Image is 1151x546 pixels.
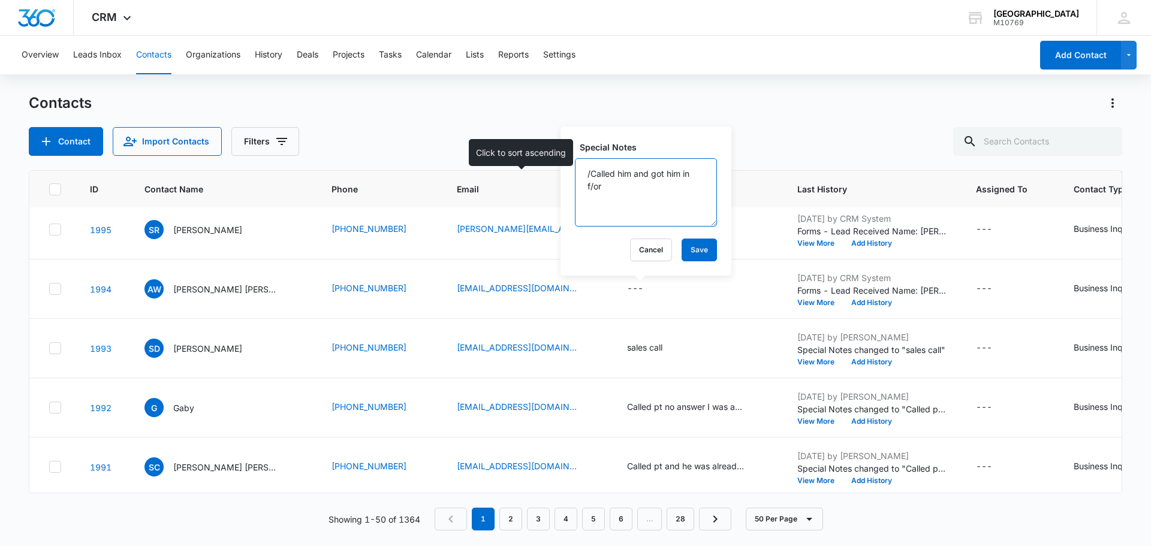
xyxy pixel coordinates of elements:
p: Gaby [173,402,194,414]
div: Assigned To - - Select to Edit Field [976,400,1014,415]
span: Contact Name [144,183,285,195]
a: Page 3 [527,508,550,530]
button: View More [797,418,843,425]
button: Add Contact [29,127,103,156]
div: --- [976,341,992,355]
span: CRM [92,11,117,23]
p: Special Notes changed to "sales call" [797,343,947,356]
button: Overview [22,36,59,74]
button: Add History [843,358,900,366]
button: Projects [333,36,364,74]
div: --- [976,282,992,296]
div: --- [976,400,992,415]
nav: Pagination [435,508,731,530]
button: 50 Per Page [746,508,823,530]
span: Assigned To [976,183,1028,195]
button: Add History [843,418,900,425]
p: [DATE] by [PERSON_NAME] [797,331,947,343]
textarea: /Called him and got him in f/or [575,158,717,227]
a: [PHONE_NUMBER] [332,222,406,235]
button: Cancel [630,239,672,261]
p: Forms - Lead Received Name: [PERSON_NAME] Email: [PERSON_NAME][EMAIL_ADDRESS][PERSON_NAME][DOMAIN... [797,225,947,237]
span: G [144,398,164,417]
button: Add History [843,240,900,247]
span: Email [457,183,581,195]
p: [DATE] by CRM System [797,212,947,225]
a: [PHONE_NUMBER] [332,282,406,294]
p: [PERSON_NAME] [173,224,242,236]
span: SC [144,457,164,476]
div: Special Notes - Called pt no answer I was able to leave her a message. - Select to Edit Field [627,400,769,415]
p: [PERSON_NAME] [173,342,242,355]
p: Forms - Lead Received Name: [PERSON_NAME] [PERSON_NAME] Email: [PERSON_NAME][EMAIL_ADDRESS][DOMAI... [797,284,947,297]
p: Special Notes changed to "Called pt no answer I was able to leave her a message." [797,403,947,415]
button: Settings [543,36,575,74]
a: Page 5 [582,508,605,530]
div: Business Inquiry [1074,460,1137,472]
span: SD [144,339,164,358]
span: AW [144,279,164,298]
div: account id [993,19,1079,27]
div: Phone - 3073316180 - Select to Edit Field [332,460,428,474]
button: Contacts [136,36,171,74]
h1: Contacts [29,94,92,112]
div: Email - shirleydesimonemkt@gmail.com - Select to Edit Field [457,341,598,355]
button: Add Contact [1040,41,1121,70]
button: Tasks [379,36,402,74]
div: Business Inquiry [1074,222,1137,235]
a: Page 28 [667,508,694,530]
p: [DATE] by [PERSON_NAME] [797,450,947,462]
button: View More [797,358,843,366]
div: Email - bobby.rolston@yahoo.com - Select to Edit Field [457,222,598,237]
div: Phone - 3076314825 - Select to Edit Field [332,282,428,296]
button: Organizations [186,36,240,74]
div: Contact Name - Sterling Clinton Lee McCarty - Select to Edit Field [144,457,303,476]
a: [EMAIL_ADDRESS][DOMAIN_NAME] [457,460,577,472]
span: Phone [332,183,411,195]
label: Special Notes [580,141,722,153]
span: Last History [797,183,930,195]
div: Assigned To - - Select to Edit Field [976,341,1014,355]
div: Email - jasmineggeorge@icloud.com - Select to Edit Field [457,400,598,415]
span: SR [144,220,164,239]
button: Add History [843,299,900,306]
a: [PERSON_NAME][EMAIL_ADDRESS][PERSON_NAME][DOMAIN_NAME] [457,222,577,235]
em: 1 [472,508,495,530]
div: --- [627,282,643,296]
div: Click to sort ascending [469,139,573,166]
p: [PERSON_NAME] [PERSON_NAME] [173,283,281,295]
a: Navigate to contact details page for Suzanne Rolston [90,225,112,235]
a: Page 2 [499,508,522,530]
p: Special Notes changed to "Called pt and he was already seen else where." [797,462,947,475]
div: Contact Name - Suzanne Rolston - Select to Edit Field [144,220,264,239]
button: Leads Inbox [73,36,122,74]
div: Called pt and he was already seen else where. [627,460,747,472]
button: Reports [498,36,529,74]
div: sales call [627,341,662,354]
div: --- [976,222,992,237]
button: Deals [297,36,318,74]
button: View More [797,299,843,306]
div: Assigned To - - Select to Edit Field [976,460,1014,474]
button: Save [682,239,717,261]
div: Phone - 9706661989 - Select to Edit Field [332,400,428,415]
div: Special Notes - sales call - Select to Edit Field [627,341,684,355]
a: [PHONE_NUMBER] [332,460,406,472]
div: Contact Name - Austen Williamson - Select to Edit Field [144,279,303,298]
div: Contact Name - Gaby - Select to Edit Field [144,398,216,417]
div: Business Inquiry [1074,341,1137,354]
div: Email - theirishstring@icloud.com - Select to Edit Field [457,460,598,474]
div: Phone - 2817050960 - Select to Edit Field [332,222,428,237]
span: Contact Type [1074,183,1141,195]
div: Business Inquiry [1074,400,1137,413]
a: [EMAIL_ADDRESS][DOMAIN_NAME] [457,282,577,294]
button: Calendar [416,36,451,74]
button: Actions [1103,93,1122,113]
div: Phone - 4565551234 - Select to Edit Field [332,341,428,355]
p: Showing 1-50 of 1364 [329,513,420,526]
a: Page 6 [610,508,632,530]
div: Email - austenwilliamson@live.com - Select to Edit Field [457,282,598,296]
div: Called pt no answer I was able to leave her a message. [627,400,747,413]
button: View More [797,240,843,247]
button: View More [797,477,843,484]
